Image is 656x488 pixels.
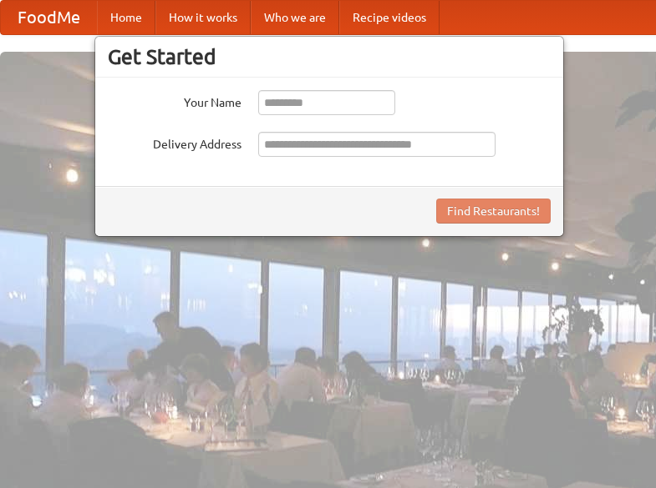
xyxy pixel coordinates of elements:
[339,1,440,34] a: Recipe videos
[97,1,155,34] a: Home
[251,1,339,34] a: Who we are
[108,44,551,69] h3: Get Started
[1,1,97,34] a: FoodMe
[108,90,242,111] label: Your Name
[436,199,551,224] button: Find Restaurants!
[108,132,242,153] label: Delivery Address
[155,1,251,34] a: How it works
